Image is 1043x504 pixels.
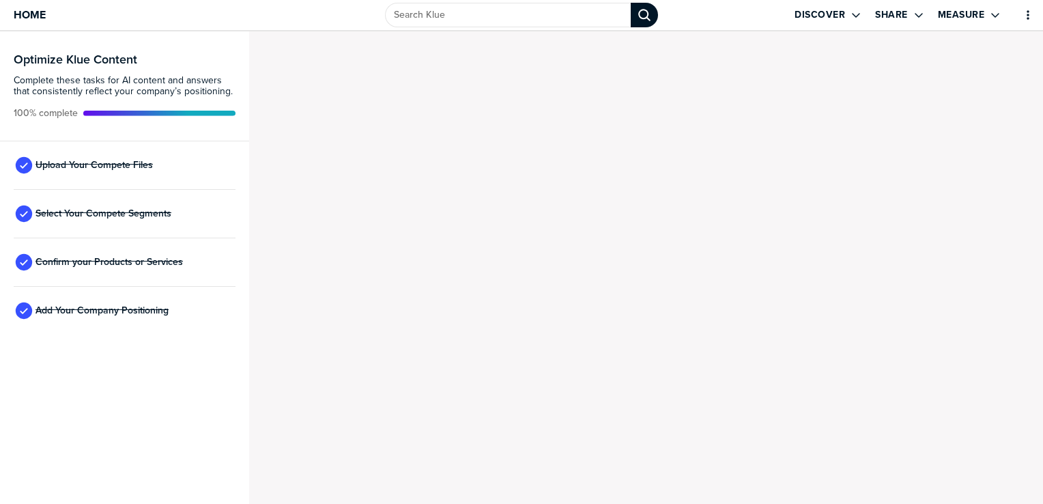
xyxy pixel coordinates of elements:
[35,257,183,268] span: Confirm your Products or Services
[385,3,631,27] input: Search Klue
[35,208,171,219] span: Select Your Compete Segments
[795,9,845,21] label: Discover
[938,9,985,21] label: Measure
[35,305,169,316] span: Add Your Company Positioning
[35,160,153,171] span: Upload Your Compete Files
[875,9,908,21] label: Share
[1010,14,1013,16] a: Edit Profile
[14,75,235,97] span: Complete these tasks for AI content and answers that consistently reflect your company’s position...
[14,9,46,20] span: Home
[14,108,78,119] span: Active
[631,3,658,27] div: Search Klue
[14,53,235,66] h3: Optimize Klue Content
